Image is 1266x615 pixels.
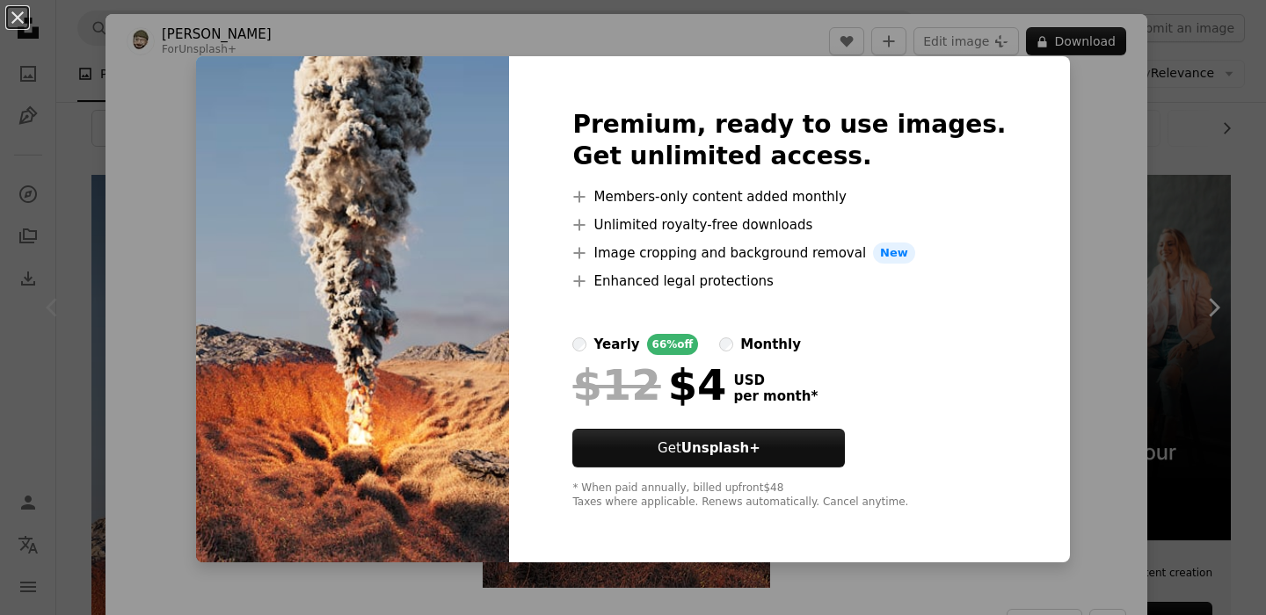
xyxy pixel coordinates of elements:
[681,440,760,456] strong: Unsplash+
[572,362,726,408] div: $4
[572,481,1006,510] div: * When paid annually, billed upfront $48 Taxes where applicable. Renews automatically. Cancel any...
[733,373,818,388] span: USD
[873,242,915,264] span: New
[572,242,1006,264] li: Image cropping and background removal
[572,271,1006,292] li: Enhanced legal protections
[719,337,733,351] input: monthly
[733,388,818,404] span: per month *
[572,186,1006,207] li: Members-only content added monthly
[572,429,845,467] button: GetUnsplash+
[572,109,1006,172] h2: Premium, ready to use images. Get unlimited access.
[196,56,509,562] img: premium_photo-1673873438029-866185aff0e3
[593,334,639,355] div: yearly
[740,334,801,355] div: monthly
[647,334,699,355] div: 66% off
[572,214,1006,235] li: Unlimited royalty-free downloads
[572,362,660,408] span: $12
[572,337,586,351] input: yearly66%off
